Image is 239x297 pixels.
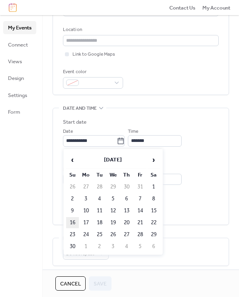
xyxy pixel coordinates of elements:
[63,128,73,136] span: Date
[93,229,106,240] td: 25
[147,169,160,181] th: Sa
[3,55,36,68] a: Views
[147,241,160,252] td: 6
[3,21,36,34] a: My Events
[55,276,86,291] button: Cancel
[107,205,119,216] td: 12
[202,4,230,12] a: My Account
[147,229,160,240] td: 29
[134,205,147,216] td: 14
[120,217,133,228] td: 20
[107,193,119,204] td: 5
[120,169,133,181] th: Th
[8,41,28,49] span: Connect
[134,181,147,192] td: 31
[80,241,92,252] td: 1
[93,217,106,228] td: 18
[148,152,160,168] span: ›
[8,108,20,116] span: Form
[67,152,78,168] span: ‹
[66,193,79,204] td: 2
[147,217,160,228] td: 22
[93,169,106,181] th: Tu
[80,217,92,228] td: 17
[169,4,196,12] a: Contact Us
[8,91,27,99] span: Settings
[80,181,92,192] td: 27
[134,169,147,181] th: Fr
[93,241,106,252] td: 2
[93,193,106,204] td: 4
[134,217,147,228] td: 21
[66,229,79,240] td: 23
[63,68,121,76] div: Event color
[120,241,133,252] td: 4
[107,241,119,252] td: 3
[63,118,86,126] div: Start date
[66,181,79,192] td: 26
[9,3,17,12] img: logo
[107,181,119,192] td: 29
[93,205,106,216] td: 11
[120,193,133,204] td: 6
[128,128,138,136] span: Time
[120,181,133,192] td: 30
[63,104,97,112] span: Date and time
[107,217,119,228] td: 19
[93,181,106,192] td: 28
[80,229,92,240] td: 24
[147,181,160,192] td: 1
[120,229,133,240] td: 27
[60,280,81,288] span: Cancel
[134,241,147,252] td: 5
[8,24,31,32] span: My Events
[107,169,119,181] th: We
[80,205,92,216] td: 10
[107,229,119,240] td: 26
[72,50,115,58] span: Link to Google Maps
[3,89,36,101] a: Settings
[134,193,147,204] td: 7
[147,193,160,204] td: 8
[147,205,160,216] td: 15
[80,151,147,169] th: [DATE]
[3,38,36,51] a: Connect
[66,217,79,228] td: 16
[80,169,92,181] th: Mo
[66,169,79,181] th: Su
[63,26,217,34] div: Location
[8,74,24,82] span: Design
[120,205,133,216] td: 13
[134,229,147,240] td: 28
[3,105,36,118] a: Form
[66,205,79,216] td: 9
[8,58,22,66] span: Views
[80,193,92,204] td: 3
[66,241,79,252] td: 30
[3,72,36,84] a: Design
